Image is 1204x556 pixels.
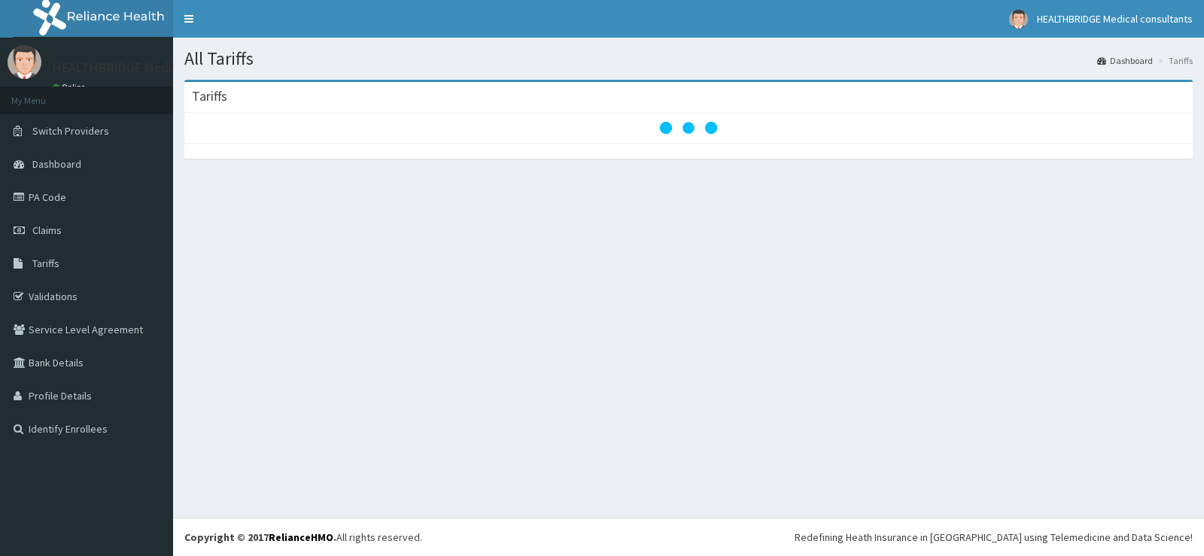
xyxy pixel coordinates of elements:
[32,223,62,237] span: Claims
[184,530,336,544] strong: Copyright © 2017 .
[32,157,81,171] span: Dashboard
[658,98,719,158] svg: audio-loading
[173,518,1204,556] footer: All rights reserved.
[1154,54,1193,67] li: Tariffs
[53,61,263,74] p: HEALTHBRIDGE Medical consultants
[795,530,1193,545] div: Redefining Heath Insurance in [GEOGRAPHIC_DATA] using Telemedicine and Data Science!
[8,45,41,79] img: User Image
[184,49,1193,68] h1: All Tariffs
[32,257,59,270] span: Tariffs
[1009,10,1028,29] img: User Image
[53,82,89,93] a: Online
[1097,54,1153,67] a: Dashboard
[192,90,227,103] h3: Tariffs
[1037,12,1193,26] span: HEALTHBRIDGE Medical consultants
[269,530,333,544] a: RelianceHMO
[32,124,109,138] span: Switch Providers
